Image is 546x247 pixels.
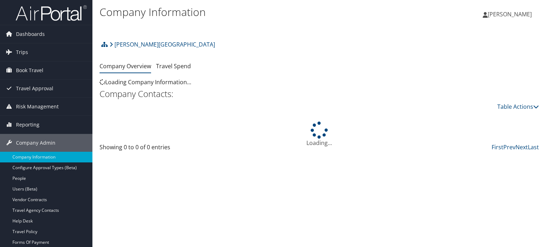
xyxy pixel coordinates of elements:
[16,5,87,21] img: airportal-logo.png
[16,25,45,43] span: Dashboards
[100,78,191,86] span: Loading Company Information...
[100,88,539,100] h2: Company Contacts:
[483,4,539,25] a: [PERSON_NAME]
[16,61,43,79] span: Book Travel
[100,5,392,20] h1: Company Information
[109,37,215,52] a: [PERSON_NAME][GEOGRAPHIC_DATA]
[528,143,539,151] a: Last
[515,143,528,151] a: Next
[100,62,151,70] a: Company Overview
[488,10,532,18] span: [PERSON_NAME]
[16,98,59,116] span: Risk Management
[16,43,28,61] span: Trips
[492,143,503,151] a: First
[100,143,202,155] div: Showing 0 to 0 of 0 entries
[16,134,55,152] span: Company Admin
[16,116,39,134] span: Reporting
[16,80,53,97] span: Travel Approval
[156,62,191,70] a: Travel Spend
[100,122,539,147] div: Loading...
[497,103,539,111] a: Table Actions
[503,143,515,151] a: Prev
